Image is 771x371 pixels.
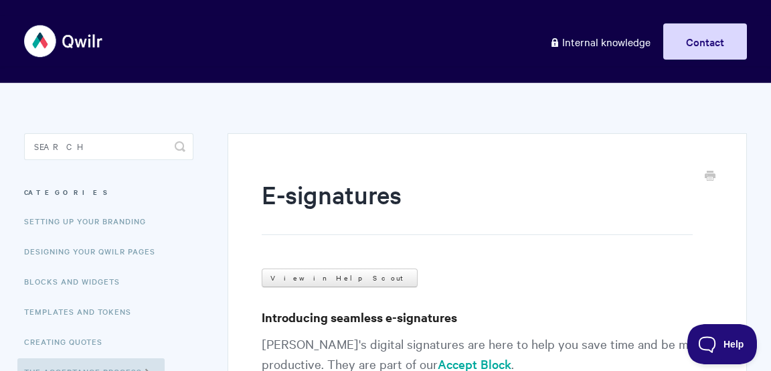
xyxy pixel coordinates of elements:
a: Contact [663,23,747,60]
a: Internal knowledge [539,23,661,60]
a: Creating Quotes [24,328,112,355]
h3: Introducing seamless e-signatures [262,308,713,327]
a: Print this Article [705,169,715,184]
a: Templates and Tokens [24,298,141,325]
iframe: Toggle Customer Support [687,324,758,364]
a: View in Help Scout [262,269,418,287]
input: Search [24,133,193,160]
a: Designing Your Qwilr Pages [24,238,165,265]
h3: Categories [24,180,193,204]
img: Qwilr Help Center [24,16,104,66]
h1: E-signatures [262,177,693,235]
a: Setting up your Branding [24,208,156,234]
a: Blocks and Widgets [24,268,130,295]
